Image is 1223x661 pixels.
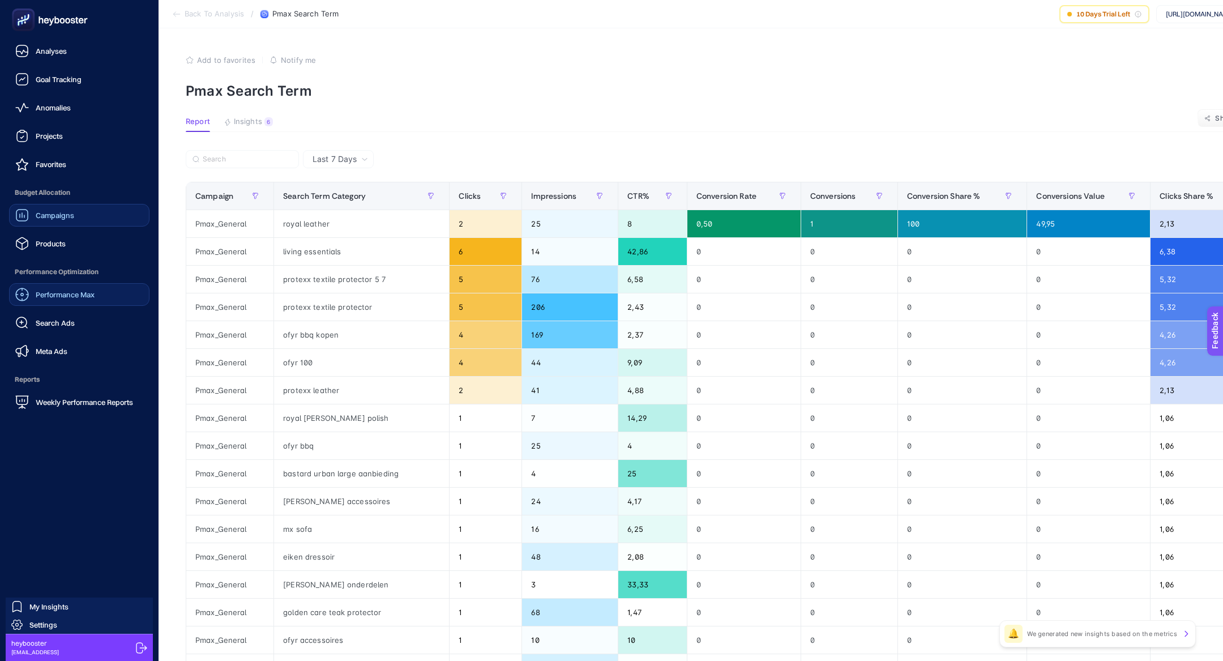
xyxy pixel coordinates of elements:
div: royal [PERSON_NAME] polish [274,404,449,432]
div: 0 [687,404,801,432]
span: Clicks [459,191,481,201]
div: 0 [898,349,1027,376]
span: Add to favorites [197,56,255,65]
a: Campaigns [9,204,149,227]
div: 1 [450,460,521,487]
div: 0 [1027,460,1150,487]
div: 3 [522,571,618,598]
span: Analyses [36,46,67,56]
div: 33,33 [618,571,687,598]
div: 0 [1027,377,1150,404]
div: 0 [1027,543,1150,570]
a: Weekly Performance Reports [9,391,149,413]
div: 41 [522,377,618,404]
div: 0 [898,460,1027,487]
div: 1 [450,571,521,598]
div: 0 [801,432,897,459]
span: Conversion Share % [907,191,981,201]
div: 0 [687,571,801,598]
span: Weekly Performance Reports [36,398,133,407]
a: Meta Ads [9,340,149,363]
p: We generated new insights based on the metrics [1027,629,1177,638]
div: 76 [522,266,618,293]
span: Goal Tracking [36,75,82,84]
div: 5 [450,266,521,293]
a: Performance Max [9,283,149,306]
div: 0 [898,599,1027,626]
div: Pmax_General [186,543,273,570]
div: 0 [898,626,1027,654]
a: Anomalies [9,96,149,119]
span: Performance Max [36,290,95,299]
div: 9,09 [618,349,687,376]
span: Conversions Value [1036,191,1104,201]
div: Pmax_General [186,515,273,543]
div: 0 [801,404,897,432]
div: [PERSON_NAME] accessoires [274,488,449,515]
div: 42,86 [618,238,687,265]
span: [EMAIL_ADDRESS] [11,648,59,656]
div: 0 [1027,266,1150,293]
a: Projects [9,125,149,147]
a: Favorites [9,153,149,176]
span: Reports [9,368,149,391]
div: 16 [522,515,618,543]
a: Settings [6,616,153,634]
div: 6 [450,238,521,265]
div: 0 [801,515,897,543]
div: 🔔 [1004,625,1023,643]
a: My Insights [6,598,153,616]
div: 0 [898,432,1027,459]
div: Pmax_General [186,377,273,404]
div: 0 [687,349,801,376]
span: Projects [36,131,63,140]
div: 0 [898,404,1027,432]
div: protexx textile protector [274,293,449,321]
div: 10 [618,626,687,654]
div: 48 [522,543,618,570]
div: 0 [687,515,801,543]
div: 1 [450,488,521,515]
div: 4 [450,349,521,376]
span: / [251,9,254,18]
div: Pmax_General [186,321,273,348]
div: 100 [898,210,1027,237]
div: 6,25 [618,515,687,543]
div: bastard urban large aanbieding [274,460,449,487]
div: Pmax_General [186,599,273,626]
button: Notify me [270,56,316,65]
span: Insights [234,117,262,126]
span: Last 7 Days [313,153,357,165]
span: Report [186,117,210,126]
div: 0 [801,321,897,348]
div: 0 [801,488,897,515]
div: 0 [687,488,801,515]
div: 0 [1027,238,1150,265]
div: 10 [522,626,618,654]
div: 0 [898,543,1027,570]
div: 0 [801,460,897,487]
span: Favorites [36,160,66,169]
div: 0 [687,543,801,570]
div: 5 [450,293,521,321]
div: golden care teak protector [274,599,449,626]
div: Pmax_General [186,488,273,515]
div: Pmax_General [186,349,273,376]
div: 4 [522,460,618,487]
div: 0 [801,238,897,265]
div: 4 [618,432,687,459]
div: 0 [801,599,897,626]
span: Campaigns [36,211,74,220]
div: 1 [450,626,521,654]
button: Add to favorites [186,56,255,65]
div: 1 [801,210,897,237]
span: Impressions [531,191,576,201]
span: Feedback [7,3,43,12]
div: ofyr bbq kopen [274,321,449,348]
a: Products [9,232,149,255]
div: 49,95 [1027,210,1150,237]
div: 4 [450,321,521,348]
div: 2,37 [618,321,687,348]
div: 0 [687,460,801,487]
span: Pmax Search Term [272,10,339,19]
